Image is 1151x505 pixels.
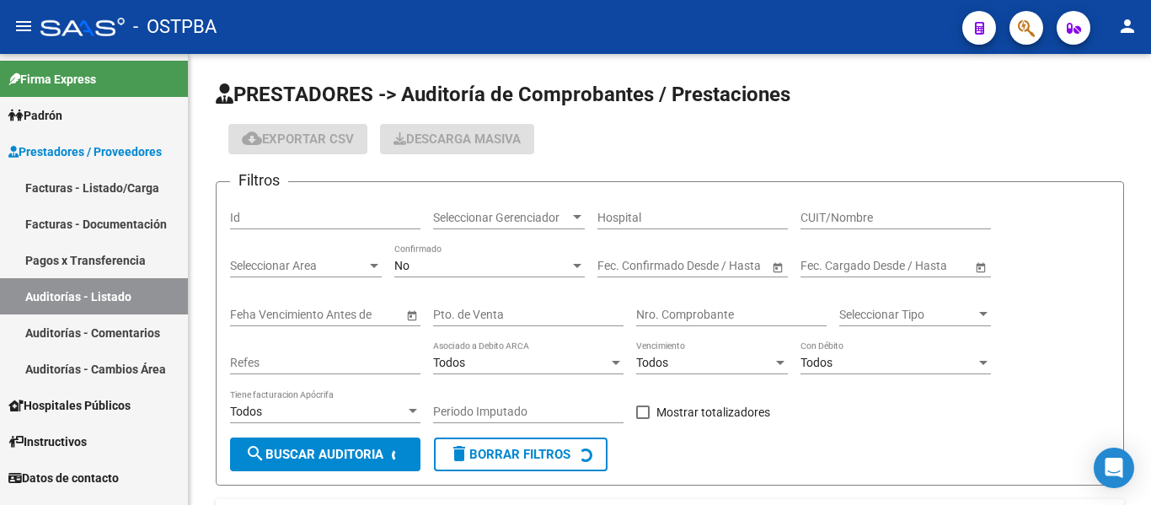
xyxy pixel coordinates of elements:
app-download-masive: Descarga masiva de comprobantes (adjuntos) [380,124,534,154]
span: Seleccionar Tipo [839,308,976,322]
mat-icon: cloud_download [242,128,262,148]
span: Buscar Auditoria [245,447,383,462]
input: Start date [800,259,853,273]
span: Datos de contacto [8,469,119,487]
button: Borrar Filtros [434,438,608,471]
span: - OSTPBA [133,8,217,46]
mat-icon: search [245,443,265,464]
mat-icon: person [1117,16,1138,36]
span: Todos [230,405,262,418]
span: Seleccionar Area [230,259,367,273]
span: Mostrar totalizadores [656,402,770,422]
span: Hospitales Públicos [8,396,131,415]
span: No [394,259,410,272]
span: PRESTADORES -> Auditoría de Comprobantes / Prestaciones [216,83,790,106]
span: Seleccionar Gerenciador [433,211,570,225]
button: Open calendar [972,258,989,276]
button: Buscar Auditoria [230,438,420,471]
input: Start date [597,259,650,273]
button: Exportar CSV [228,124,367,154]
button: Open calendar [768,258,786,276]
input: End date [664,259,747,273]
span: Descarga Masiva [393,132,521,147]
input: End date [867,259,950,273]
span: Prestadores / Proveedores [8,142,162,161]
div: Open Intercom Messenger [1094,448,1134,488]
h3: Filtros [230,169,288,192]
span: Padrón [8,106,62,125]
mat-icon: delete [449,443,469,464]
button: Open calendar [403,306,420,324]
button: Descarga Masiva [380,124,534,154]
span: Todos [433,356,465,369]
mat-icon: menu [13,16,34,36]
span: Instructivos [8,432,87,451]
span: Todos [800,356,832,369]
span: Borrar Filtros [449,447,570,462]
span: Exportar CSV [242,132,354,147]
span: Todos [636,356,668,369]
span: Firma Express [8,70,96,89]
